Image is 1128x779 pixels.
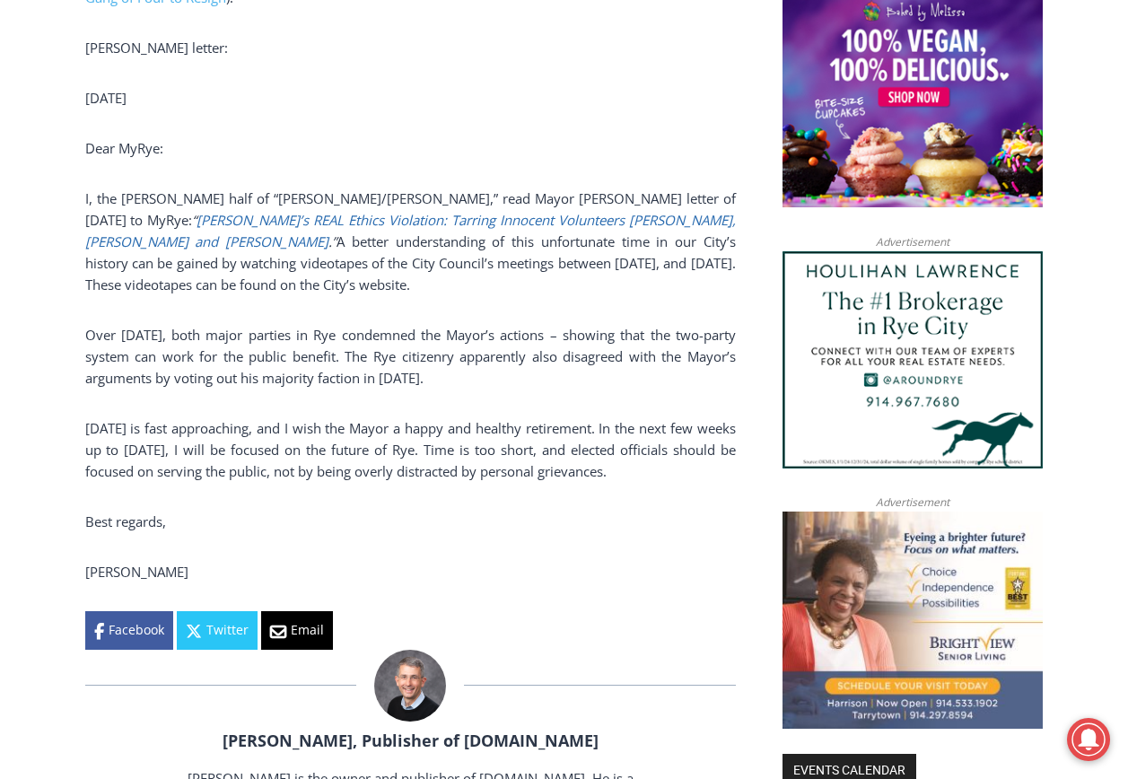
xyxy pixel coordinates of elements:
a: Twitter [177,611,258,649]
p: [PERSON_NAME] [85,561,736,582]
p: [PERSON_NAME] letter: [85,37,736,58]
p: Dear MyRye: [85,137,736,159]
img: Houlihan Lawrence The #1 Brokerage in Rye City [783,251,1043,468]
a: [PERSON_NAME]’s REAL Ethics Violation: Tarring Innocent Volunteers [PERSON_NAME], [PERSON_NAME] a... [85,211,736,250]
p: [DATE] [85,87,736,109]
a: Intern @ [DOMAIN_NAME] [432,174,870,223]
img: Brightview Senior Living [783,512,1043,729]
em: “ .” [85,211,736,250]
a: Facebook [85,611,173,649]
a: Email [261,611,333,649]
p: Over [DATE], both major parties in Rye condemned the Mayor’s actions – showing that the two-party... [85,324,736,389]
div: "At the 10am stand-up meeting, each intern gets a chance to take [PERSON_NAME] and the other inte... [453,1,848,174]
p: I, the [PERSON_NAME] half of “[PERSON_NAME]/[PERSON_NAME],” read Mayor [PERSON_NAME] letter of [D... [85,188,736,295]
a: [PERSON_NAME], Publisher of [DOMAIN_NAME] [223,730,599,751]
p: Best regards, [85,511,736,532]
p: [DATE] is fast approaching, and I wish the Mayor a happy and healthy retirement. In the next few ... [85,417,736,482]
span: Advertisement [858,494,967,511]
span: Intern @ [DOMAIN_NAME] [469,179,832,219]
span: Advertisement [858,233,967,250]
